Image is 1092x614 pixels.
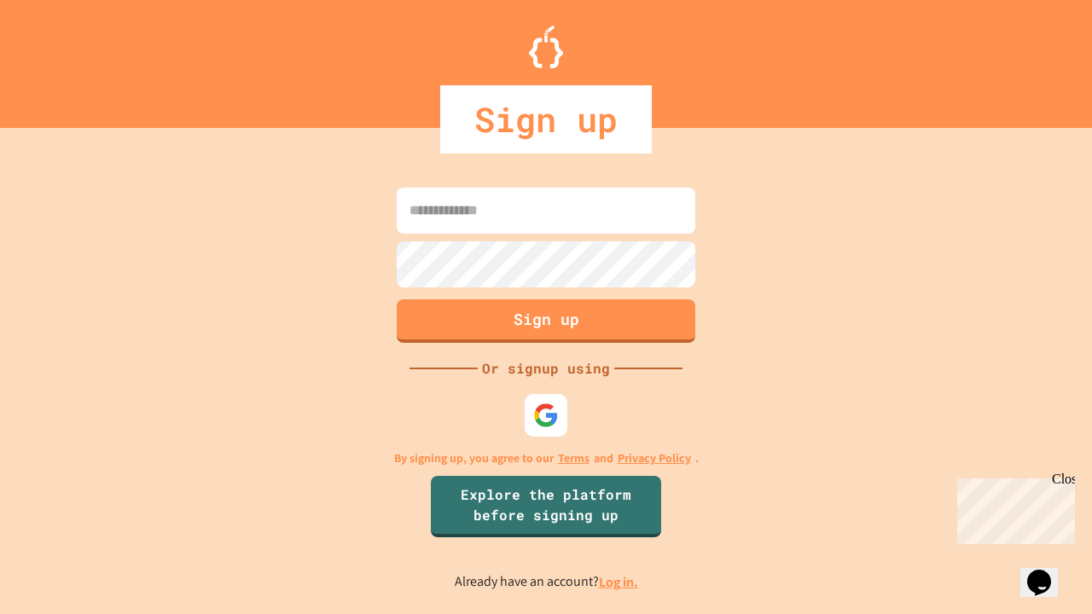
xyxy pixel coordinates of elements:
[558,449,590,467] a: Terms
[455,571,638,593] p: Already have an account?
[394,449,699,467] p: By signing up, you agree to our and .
[533,403,559,428] img: google-icon.svg
[529,26,563,68] img: Logo.svg
[431,476,661,537] a: Explore the platform before signing up
[397,299,695,343] button: Sign up
[478,358,614,379] div: Or signup using
[950,472,1075,544] iframe: chat widget
[599,573,638,591] a: Log in.
[7,7,118,108] div: Chat with us now!Close
[618,449,691,467] a: Privacy Policy
[1020,546,1075,597] iframe: chat widget
[440,85,652,153] div: Sign up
